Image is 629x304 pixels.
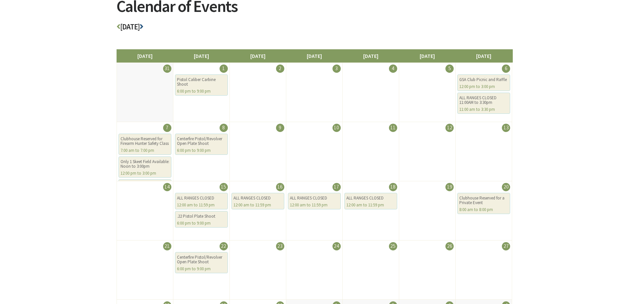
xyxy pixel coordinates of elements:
[177,221,226,226] div: 6:00 pm to 9:00 pm
[459,196,508,205] div: Clubhouse Reserved for a Private Event
[332,183,341,191] div: 17
[332,65,341,73] div: 3
[121,137,169,146] div: Clubhouse Reserved for Firearm Hunter Safety Class
[459,77,508,82] div: GSA Club Picnic and Raffle
[389,65,397,73] div: 4
[276,65,284,73] div: 2
[177,148,226,153] div: 6:00 pm to 9:00 pm
[290,203,339,207] div: 12:00 am to 11:59 pm
[229,49,286,63] li: [DATE]
[173,49,230,63] li: [DATE]
[459,207,508,212] div: 8:00 am to 8:00 pm
[163,242,171,250] div: 21
[117,23,513,34] h3: [DATE]
[220,65,228,73] div: 1
[445,242,454,250] div: 26
[163,183,171,191] div: 14
[502,242,510,250] div: 27
[502,65,510,73] div: 6
[177,267,226,271] div: 6:00 pm to 9:00 pm
[163,65,171,73] div: 31
[290,196,339,200] div: ALL RANGES CLOSED
[445,124,454,132] div: 12
[220,124,228,132] div: 8
[332,124,341,132] div: 10
[121,159,169,169] div: Only 1 Skeet Field Available: Noon to 3:00pm
[286,49,343,63] li: [DATE]
[220,242,228,250] div: 22
[346,196,395,200] div: ALL RANGES CLOSED
[459,96,508,105] div: ALL RANGES CLOSED 11:00AM to 3:30pm
[332,242,341,250] div: 24
[459,107,508,112] div: 11:00 am to 3:30 pm
[163,124,171,132] div: 7
[276,124,284,132] div: 9
[233,203,282,207] div: 12:00 am to 11:59 pm
[121,171,169,176] div: 12:00 pm to 3:00 pm
[399,49,456,63] li: [DATE]
[389,242,397,250] div: 25
[445,65,454,73] div: 5
[459,84,508,89] div: 12:00 pm to 3:00 pm
[342,49,399,63] li: [DATE]
[177,77,226,87] div: Pistol Caliber Carbine Shoot
[502,124,510,132] div: 13
[389,124,397,132] div: 11
[276,183,284,191] div: 16
[502,183,510,191] div: 20
[445,183,454,191] div: 19
[177,196,226,200] div: ALL RANGES CLOSED
[177,203,226,207] div: 12:00 am to 11:59 pm
[177,89,226,94] div: 6:00 pm to 9:00 pm
[117,49,173,63] li: [DATE]
[346,203,395,207] div: 12:00 am to 11:59 pm
[121,148,169,153] div: 7:00 am to 7:00 pm
[220,183,228,191] div: 15
[276,242,284,250] div: 23
[455,49,512,63] li: [DATE]
[177,214,226,219] div: .22 Pistol Plate Shoot
[389,183,397,191] div: 18
[177,255,226,264] div: Centerfire Pistol/Revolver Open Plate Shoot
[233,196,282,200] div: ALL RANGES CLOSED
[177,137,226,146] div: Centerfire Pistol/Revolver Open Plate Shoot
